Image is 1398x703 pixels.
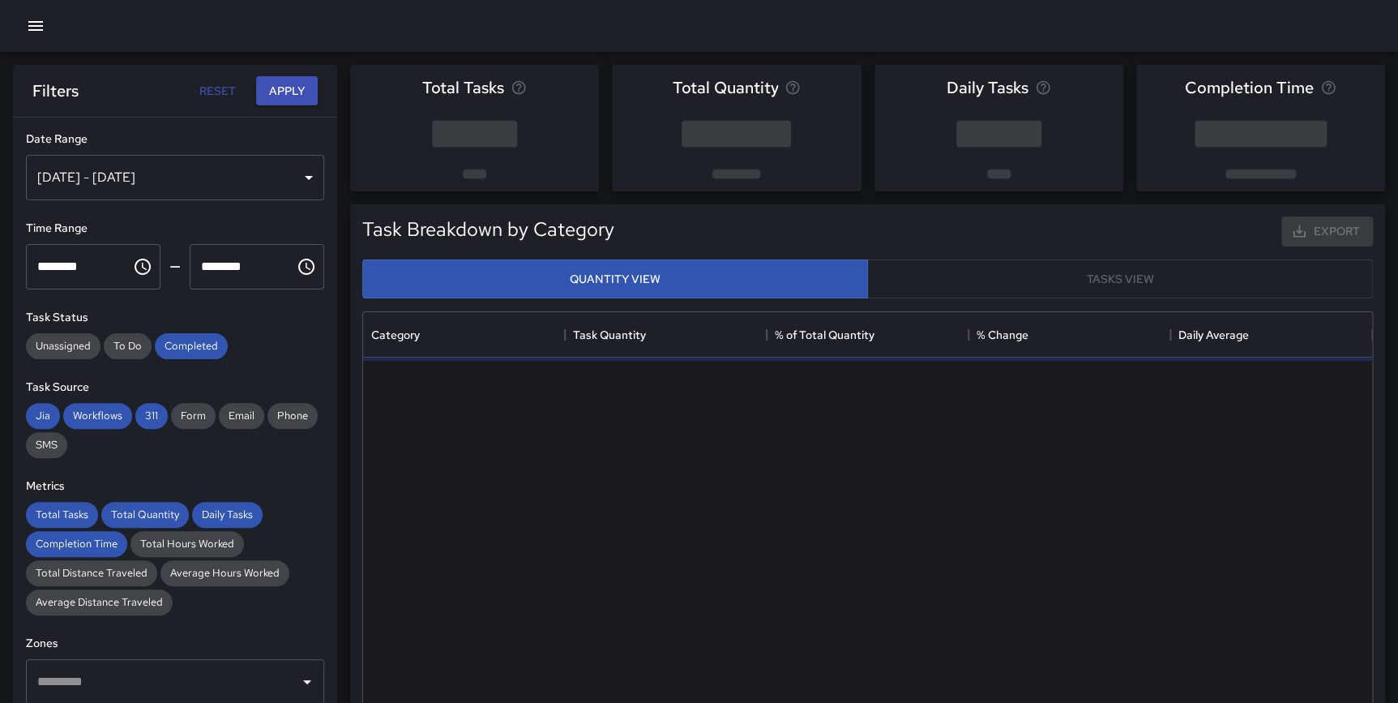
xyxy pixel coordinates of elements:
div: Completion Time [26,531,127,557]
div: Email [219,403,264,429]
svg: Average time taken to complete tasks in the selected period, compared to the previous period. [1320,79,1336,96]
span: Daily Tasks [947,75,1028,101]
div: Total Hours Worked [130,531,244,557]
h6: Task Status [26,309,324,327]
h6: Zones [26,635,324,653]
span: Completion Time [1185,75,1314,101]
span: Completion Time [26,537,127,551]
span: Total Tasks [422,75,504,101]
button: Open [296,671,319,693]
div: % Change [968,312,1170,358]
div: Daily Average [1170,312,1372,358]
div: Form [171,403,216,429]
div: Workflows [63,403,132,429]
span: Daily Tasks [192,508,263,521]
span: Workflows [63,409,132,422]
div: Category [363,312,565,358]
span: Average Hours Worked [160,566,289,580]
span: Phone [267,409,318,422]
span: Unassigned [26,339,100,353]
span: Total Tasks [26,508,98,521]
div: Category [371,312,420,358]
span: Total Distance Traveled [26,566,157,580]
span: 311 [135,409,168,422]
button: Apply [256,76,318,106]
div: Average Hours Worked [160,560,289,586]
span: Email [219,409,264,422]
div: Total Distance Traveled [26,560,157,586]
span: Jia [26,409,60,422]
div: Total Quantity [101,502,189,528]
span: Total Quantity [672,75,778,101]
h5: Task Breakdown by Category [362,216,614,242]
span: Form [171,409,216,422]
div: Unassigned [26,333,100,359]
span: SMS [26,438,67,452]
span: To Do [104,339,152,353]
h6: Task Source [26,379,324,397]
svg: Total task quantity in the selected period, compared to the previous period. [785,79,801,96]
button: Reset [191,76,243,106]
span: Total Quantity [101,508,189,521]
h6: Time Range [26,220,324,238]
svg: Average number of tasks per day in the selected period, compared to the previous period. [1035,79,1051,96]
div: Daily Tasks [192,502,263,528]
div: Jia [26,403,60,429]
button: Choose time, selected time is 12:00 AM [126,251,159,283]
span: Completed [155,339,228,353]
h6: Metrics [26,478,324,495]
div: Phone [267,403,318,429]
div: SMS [26,432,67,458]
div: % of Total Quantity [775,312,874,358]
h6: Date Range [26,131,324,148]
button: Choose time, selected time is 11:59 PM [290,251,323,283]
div: Completed [155,333,228,359]
div: To Do [104,333,152,359]
div: Average Distance Traveled [26,589,173,615]
div: Total Tasks [26,502,98,528]
div: [DATE] - [DATE] [26,155,324,200]
h6: Filters [32,78,79,104]
span: Average Distance Traveled [26,595,173,609]
div: % Change [977,312,1028,358]
div: % of Total Quantity [767,312,968,358]
svg: Total number of tasks in the selected period, compared to the previous period. [511,79,527,96]
span: Total Hours Worked [130,537,244,551]
div: Task Quantity [573,312,646,358]
div: Task Quantity [565,312,767,358]
div: Daily Average [1178,312,1249,358]
div: 311 [135,403,168,429]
